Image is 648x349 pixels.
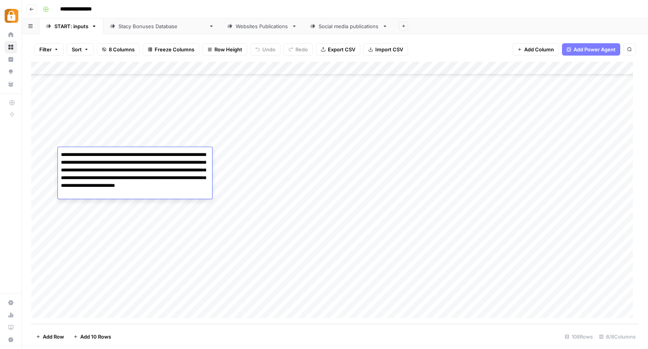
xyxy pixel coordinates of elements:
[39,46,52,53] span: Filter
[202,43,247,56] button: Row Height
[512,43,559,56] button: Add Column
[5,9,19,23] img: Adzz Logo
[250,43,280,56] button: Undo
[155,46,194,53] span: Freeze Columns
[103,19,221,34] a: [PERSON_NAME] Bonuses Database
[109,46,135,53] span: 8 Columns
[328,46,355,53] span: Export CSV
[316,43,360,56] button: Export CSV
[5,321,17,334] a: Learning Hub
[34,43,64,56] button: Filter
[80,333,111,341] span: Add 10 Rows
[562,43,620,56] button: Add Power Agent
[262,46,275,53] span: Undo
[304,19,394,34] a: Social media publications
[69,330,116,343] button: Add 10 Rows
[214,46,242,53] span: Row Height
[5,334,17,346] button: Help + Support
[524,46,554,53] span: Add Column
[5,41,17,53] a: Browse
[5,53,17,66] a: Insights
[319,22,379,30] div: Social media publications
[574,46,616,53] span: Add Power Agent
[363,43,408,56] button: Import CSV
[43,333,64,341] span: Add Row
[5,6,17,25] button: Workspace: Adzz
[5,78,17,90] a: Your Data
[39,19,103,34] a: START: inputs
[236,22,289,30] div: Websites Publications
[118,22,206,30] div: [PERSON_NAME] Bonuses Database
[143,43,199,56] button: Freeze Columns
[5,29,17,41] a: Home
[67,43,94,56] button: Sort
[54,22,88,30] div: START: inputs
[5,296,17,309] a: Settings
[562,330,596,343] div: 108 Rows
[97,43,140,56] button: 8 Columns
[5,66,17,78] a: Opportunities
[31,330,69,343] button: Add Row
[72,46,82,53] span: Sort
[295,46,308,53] span: Redo
[375,46,403,53] span: Import CSV
[596,330,639,343] div: 8/8 Columns
[283,43,313,56] button: Redo
[221,19,304,34] a: Websites Publications
[5,309,17,321] a: Usage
